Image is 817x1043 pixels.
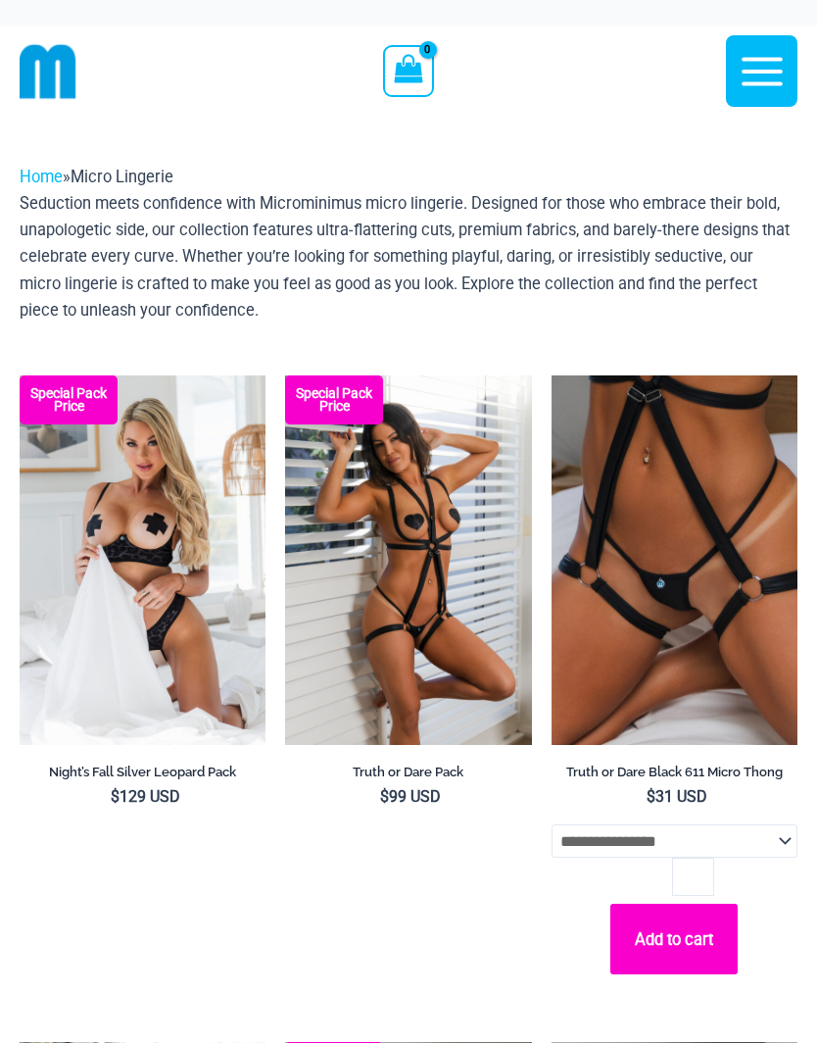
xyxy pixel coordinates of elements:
a: Truth or Dare Black 1905 Bodysuit 611 Micro 07 Truth or Dare Black 1905 Bodysuit 611 Micro 06Trut... [285,375,531,745]
h2: Truth or Dare Pack [285,764,531,780]
b: Special Pack Price [20,387,118,413]
bdi: 129 USD [111,787,180,806]
span: $ [111,787,120,806]
img: cropped mm emblem [20,43,76,100]
span: $ [647,787,655,806]
a: Truth or Dare Black Micro 02Truth or Dare Black 1905 Bodysuit 611 Micro 12Truth or Dare Black 190... [552,375,797,745]
span: $ [380,787,389,806]
a: Night’s Fall Silver Leopard Pack [20,764,265,787]
h2: Night’s Fall Silver Leopard Pack [20,764,265,780]
a: View Shopping Cart, empty [383,45,433,96]
input: Product quantity [672,858,714,896]
b: Special Pack Price [285,387,383,413]
bdi: 31 USD [647,787,707,806]
img: Truth or Dare Black 1905 Bodysuit 611 Micro 07 [285,375,531,745]
img: Truth or Dare Black Micro 02 [552,375,797,745]
a: Nights Fall Silver Leopard 1036 Bra 6046 Thong 09v2 Nights Fall Silver Leopard 1036 Bra 6046 Thon... [20,375,265,745]
img: Nights Fall Silver Leopard 1036 Bra 6046 Thong 09v2 [20,375,265,745]
button: Add to cart [610,904,738,974]
span: Micro Lingerie [71,168,173,186]
a: Truth or Dare Black 611 Micro Thong [552,764,797,787]
a: Truth or Dare Pack [285,764,531,787]
a: Home [20,168,63,186]
h2: Truth or Dare Black 611 Micro Thong [552,764,797,780]
p: Seduction meets confidence with Microminimus micro lingerie. Designed for those who embrace their... [20,190,797,323]
span: » [20,168,173,186]
bdi: 99 USD [380,787,441,806]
